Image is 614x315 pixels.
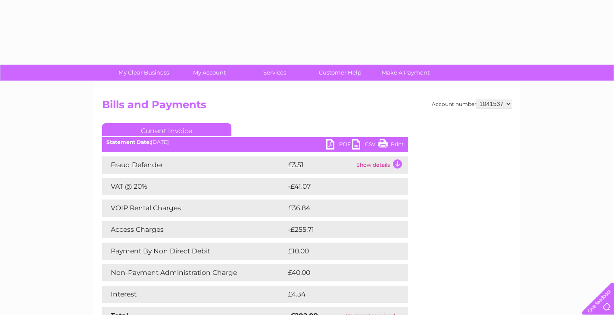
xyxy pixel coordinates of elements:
[370,65,441,81] a: Make A Payment
[102,99,512,115] h2: Bills and Payments
[102,178,286,195] td: VAT @ 20%
[102,264,286,281] td: Non-Payment Administration Charge
[102,139,408,145] div: [DATE]
[354,156,408,174] td: Show details
[239,65,310,81] a: Services
[286,156,354,174] td: £3.51
[174,65,245,81] a: My Account
[102,243,286,260] td: Payment By Non Direct Debit
[378,139,404,152] a: Print
[108,65,179,81] a: My Clear Business
[286,200,391,217] td: £36.84
[102,156,286,174] td: Fraud Defender
[102,123,231,136] a: Current Invoice
[432,99,512,109] div: Account number
[286,264,391,281] td: £40.00
[286,286,388,303] td: £4.34
[286,221,393,238] td: -£255.71
[102,221,286,238] td: Access Charges
[352,139,378,152] a: CSV
[305,65,376,81] a: Customer Help
[286,243,390,260] td: £10.00
[102,200,286,217] td: VOIP Rental Charges
[102,286,286,303] td: Interest
[286,178,391,195] td: -£41.07
[326,139,352,152] a: PDF
[106,139,151,145] b: Statement Date:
